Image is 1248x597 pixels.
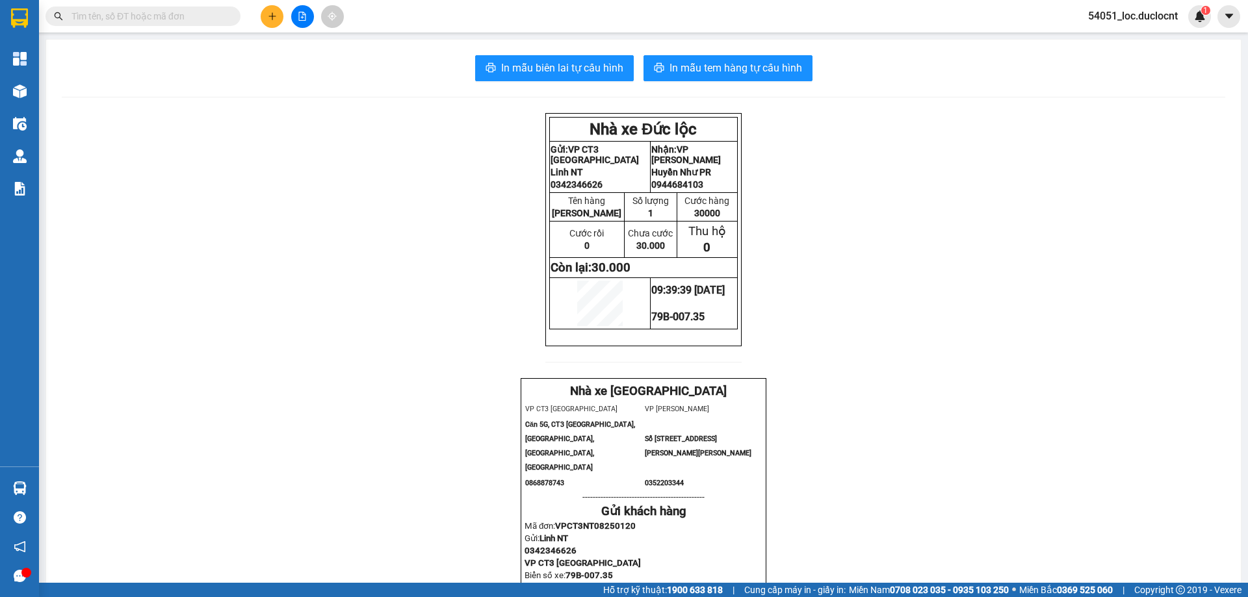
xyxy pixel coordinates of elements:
span: In mẫu tem hàng tự cấu hình [669,60,802,76]
span: aim [328,12,337,21]
p: Cước hàng [678,196,736,206]
span: 1 [648,208,653,218]
span: Miền Bắc [1019,583,1113,597]
span: VP CT3 [GEOGRAPHIC_DATA] [525,405,617,413]
span: VP CT3 [GEOGRAPHIC_DATA] [525,558,641,568]
span: Cung cấp máy in - giấy in: [744,583,846,597]
input: Tìm tên, số ĐT hoặc mã đơn [71,9,225,23]
span: VP [PERSON_NAME] [645,405,709,413]
span: [PERSON_NAME] [552,208,621,218]
span: printer [486,62,496,75]
span: question-circle [14,511,26,524]
span: printer [654,62,664,75]
span: 09:39:39 [DATE] [651,284,725,296]
span: 0944684103 [651,179,703,190]
span: message [14,570,26,582]
span: 54051_loc.duclocnt [1078,8,1188,24]
p: Tên hàng [551,196,623,206]
span: 0 [703,240,710,255]
strong: Nhà xe [GEOGRAPHIC_DATA] [570,384,727,398]
span: Gửi: [525,533,568,543]
span: Huyền Như PR [651,167,711,177]
img: icon-new-feature [1194,10,1206,22]
button: printerIn mẫu biên lai tự cấu hình [475,55,634,81]
img: solution-icon [13,182,27,196]
strong: Còn lại: [551,260,630,275]
button: file-add [291,5,314,28]
img: warehouse-icon [13,149,27,163]
span: Biển số xe: [525,570,565,580]
span: 1 [1203,6,1208,15]
strong: 1900 633 818 [667,585,723,595]
span: 0342346626 [551,179,603,190]
span: plus [268,12,277,21]
span: Linh NT [539,533,568,543]
span: copyright [1176,585,1185,594]
button: caret-down [1217,5,1240,28]
p: Số lượng [625,196,676,206]
img: warehouse-icon [13,84,27,98]
span: Miền Nam [849,583,1009,597]
span: notification [14,540,26,553]
strong: Gửi khách hàng [601,504,686,518]
span: VPCT3NT08250120 [555,521,636,531]
span: 0868878743 [525,479,564,487]
span: Căn 5G, CT3 [GEOGRAPHIC_DATA], [GEOGRAPHIC_DATA], [GEOGRAPHIC_DATA], [GEOGRAPHIC_DATA] [525,420,635,472]
img: warehouse-icon [13,117,27,131]
button: aim [321,5,344,28]
span: Thu hộ [688,224,726,238]
span: VP [PERSON_NAME] [651,144,721,165]
strong: Gửi: [551,144,639,165]
span: Hỗ trợ kỹ thuật: [603,583,723,597]
sup: 1 [1201,6,1210,15]
strong: 0369 525 060 [1057,585,1113,595]
span: 79B-007.35 [565,570,613,580]
span: 79B-007.35 [651,311,705,323]
img: logo-vxr [11,8,28,28]
span: file-add [298,12,307,21]
strong: Nhà xe Đức lộc [590,120,697,138]
span: | [1123,583,1124,597]
span: caret-down [1223,10,1235,22]
span: 0 [584,240,590,251]
span: 30.000 [636,240,665,251]
button: plus [261,5,283,28]
span: 0352203344 [645,479,684,487]
img: warehouse-icon [13,481,27,495]
img: dashboard-icon [13,52,27,66]
p: Chưa cước [625,228,676,238]
strong: 0708 023 035 - 0935 103 250 [890,585,1009,595]
span: ⚪️ [1012,587,1016,592]
span: Mã đơn: [525,521,636,531]
p: ----------------------------------------------- [525,492,762,502]
span: 0342346626 [525,546,577,555]
button: printerIn mẫu tem hàng tự cấu hình [643,55,812,81]
span: Số [STREET_ADDRESS][PERSON_NAME][PERSON_NAME] [645,435,751,457]
span: | [733,583,734,597]
span: In mẫu biên lai tự cấu hình [501,60,623,76]
span: search [54,12,63,21]
span: VP CT3 [GEOGRAPHIC_DATA] [551,144,639,165]
span: Linh NT [551,167,583,177]
span: 30.000 [591,260,630,275]
p: Cước rồi [551,228,623,238]
span: 30000 [694,208,720,218]
strong: Nhận: [651,144,721,165]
